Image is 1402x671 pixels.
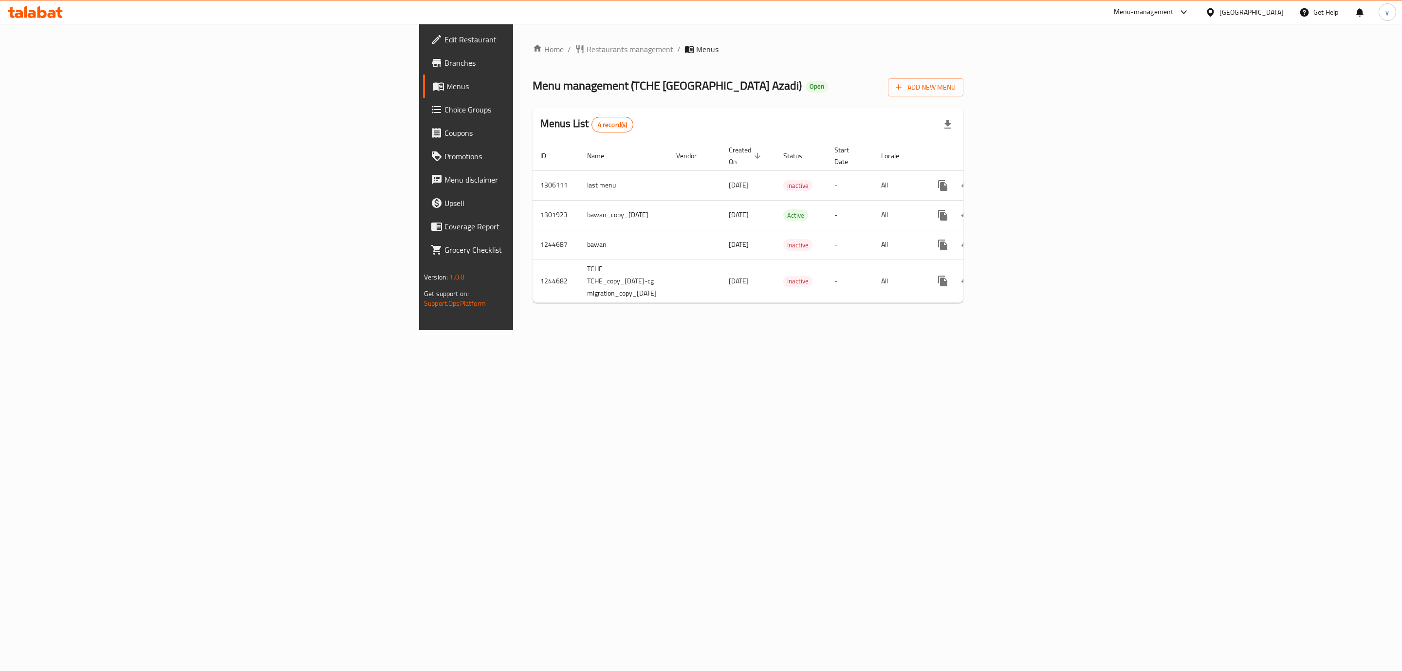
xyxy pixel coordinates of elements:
[931,204,955,227] button: more
[783,276,812,287] span: Inactive
[881,150,912,162] span: Locale
[424,287,469,300] span: Get support on:
[783,210,808,221] span: Active
[444,221,646,232] span: Coverage Report
[955,204,978,227] button: Change Status
[444,57,646,69] span: Branches
[444,104,646,115] span: Choice Groups
[931,174,955,197] button: more
[923,141,1033,171] th: Actions
[931,233,955,257] button: more
[676,150,709,162] span: Vendor
[591,117,634,132] div: Total records count
[783,150,815,162] span: Status
[783,240,812,251] span: Inactive
[955,269,978,293] button: Change Status
[533,43,963,55] nav: breadcrumb
[806,82,828,91] span: Open
[423,28,653,51] a: Edit Restaurant
[729,179,749,191] span: [DATE]
[444,244,646,256] span: Grocery Checklist
[423,168,653,191] a: Menu disclaimer
[873,260,923,302] td: All
[955,174,978,197] button: Change Status
[423,75,653,98] a: Menus
[444,127,646,139] span: Coupons
[533,141,1033,303] table: enhanced table
[423,238,653,261] a: Grocery Checklist
[1219,7,1284,18] div: [GEOGRAPHIC_DATA]
[677,43,681,55] li: /
[696,43,719,55] span: Menus
[806,81,828,93] div: Open
[423,145,653,168] a: Promotions
[888,78,963,96] button: Add New Menu
[936,113,959,136] div: Export file
[729,275,749,287] span: [DATE]
[423,98,653,121] a: Choice Groups
[873,230,923,260] td: All
[444,34,646,45] span: Edit Restaurant
[423,191,653,215] a: Upsell
[423,215,653,238] a: Coverage Report
[729,238,749,251] span: [DATE]
[423,51,653,75] a: Branches
[423,121,653,145] a: Coupons
[1385,7,1389,18] span: y
[592,120,633,130] span: 4 record(s)
[449,271,464,283] span: 1.0.0
[729,208,749,221] span: [DATE]
[834,144,862,168] span: Start Date
[424,271,448,283] span: Version:
[955,233,978,257] button: Change Status
[587,150,617,162] span: Name
[827,230,873,260] td: -
[827,260,873,302] td: -
[783,180,812,191] span: Inactive
[1114,6,1174,18] div: Menu-management
[896,81,956,93] span: Add New Menu
[827,200,873,230] td: -
[444,150,646,162] span: Promotions
[783,209,808,221] div: Active
[873,170,923,200] td: All
[444,197,646,209] span: Upsell
[424,297,486,310] a: Support.OpsPlatform
[540,116,633,132] h2: Menus List
[540,150,559,162] span: ID
[827,170,873,200] td: -
[446,80,646,92] span: Menus
[873,200,923,230] td: All
[444,174,646,186] span: Menu disclaimer
[729,144,764,168] span: Created On
[931,269,955,293] button: more
[533,75,802,96] span: Menu management ( TCHE [GEOGRAPHIC_DATA] Azadi )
